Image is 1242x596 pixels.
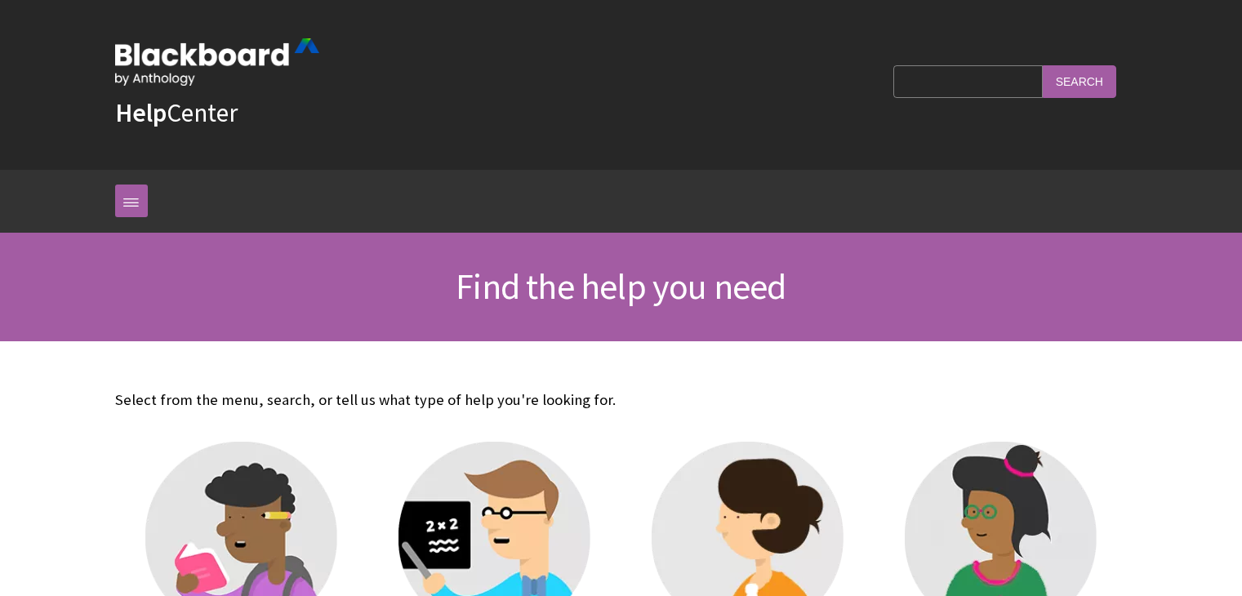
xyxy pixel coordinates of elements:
strong: Help [115,96,167,129]
span: Find the help you need [456,264,786,309]
p: Select from the menu, search, or tell us what type of help you're looking for. [115,389,1128,411]
a: HelpCenter [115,96,238,129]
img: Blackboard by Anthology [115,38,319,86]
input: Search [1043,65,1116,97]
